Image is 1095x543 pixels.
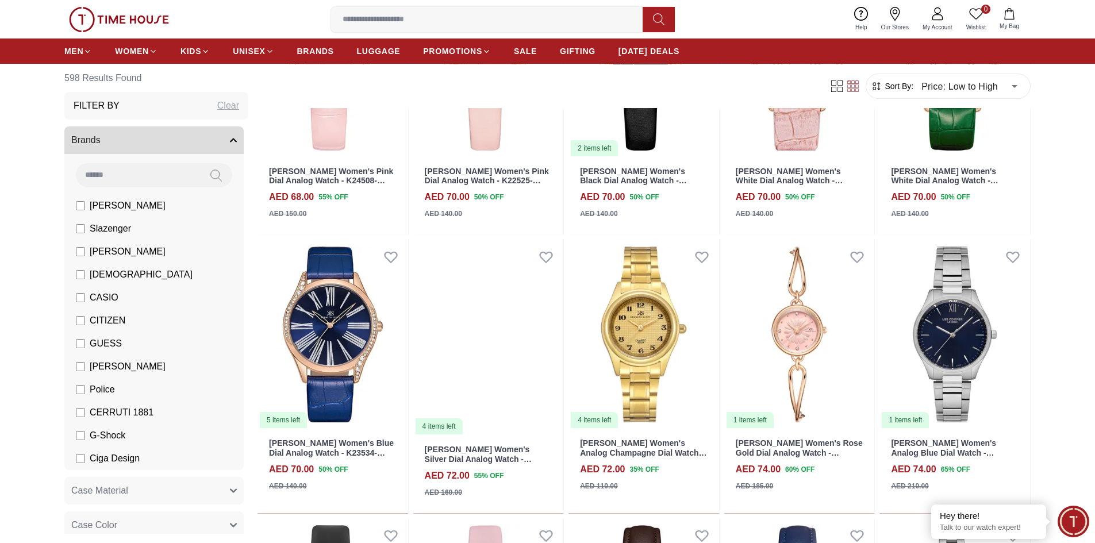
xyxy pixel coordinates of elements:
span: [PERSON_NAME] [90,245,166,259]
input: CERRUTI 1881 [76,408,85,417]
span: SALE [514,45,537,57]
a: WOMEN [115,41,157,61]
div: AED 185.00 [736,481,773,491]
span: Police [90,383,115,396]
div: 1 items left [882,412,929,428]
span: 50 % OFF [785,192,814,202]
a: [PERSON_NAME] Women's Silver Dial Analog Watch - K23515-SBSS [425,445,532,473]
a: 0Wishlist [959,5,993,34]
div: Chat Widget [1058,506,1089,537]
a: [PERSON_NAME] Women's Rose Gold Dial Analog Watch - K23505-RBKK [736,438,863,467]
span: [DEMOGRAPHIC_DATA] [90,268,193,282]
a: [PERSON_NAME] Women's Black Dial Analog Watch - K22525-RLBB [580,167,687,195]
span: 50 % OFF [629,192,659,202]
span: GIFTING [560,45,595,57]
h3: Filter By [74,99,120,113]
h4: AED 72.00 [580,463,625,476]
a: GIFTING [560,41,595,61]
span: Ciga Design [90,452,140,465]
span: CERRUTI 1881 [90,406,153,419]
span: 50 % OFF [474,192,504,202]
a: [PERSON_NAME] Women's Pink Dial Analog Watch - K22525-KLPP [425,167,549,195]
span: [PERSON_NAME] [90,199,166,213]
h4: AED 70.00 [736,190,781,204]
div: AED 140.00 [580,209,617,219]
span: [PERSON_NAME] [90,360,166,373]
span: Case Material [71,484,128,498]
span: PROMOTIONS [423,45,482,57]
img: Kenneth Scott Women's Analog Champagne Dial Watch - K23552-GBGC [568,240,719,429]
h4: AED 70.00 [425,190,470,204]
h4: AED 70.00 [891,190,936,204]
a: Our Stores [874,5,916,34]
a: Help [848,5,874,34]
input: GUESS [76,339,85,348]
span: BRANDS [297,45,334,57]
span: 55 % OFF [318,192,348,202]
a: LUGGAGE [357,41,401,61]
span: G-Shock [90,429,125,442]
button: Sort By: [871,80,913,92]
input: CITIZEN [76,316,85,325]
div: Hey there! [940,510,1038,522]
img: ... [69,7,169,32]
a: PROMOTIONS [423,41,491,61]
input: [PERSON_NAME] [76,362,85,371]
input: [PERSON_NAME] [76,247,85,256]
span: 60 % OFF [785,464,814,475]
img: Lee Cooper Women's Analog Blue Dial Watch - LC07128.390 [879,240,1030,429]
span: Wishlist [962,23,990,32]
div: AED 140.00 [425,209,462,219]
div: AED 150.00 [269,209,306,219]
div: AED 140.00 [269,481,306,491]
button: Case Color [64,511,244,539]
h4: AED 68.00 [269,190,314,204]
a: [PERSON_NAME] Women's Pink Dial Analog Watch - K24508-RLPP [269,167,393,195]
a: KIDS [180,41,210,61]
p: Talk to our watch expert! [940,523,1038,533]
span: KIDS [180,45,201,57]
a: Kenneth Scott Women's Rose Gold Dial Analog Watch - K23505-RBKK1 items left [724,240,875,429]
span: 55 % OFF [474,471,504,481]
h4: AED 74.00 [736,463,781,476]
div: Price: Low to High [913,70,1025,102]
h4: AED 70.00 [269,463,314,476]
a: [PERSON_NAME] Women's White Dial Analog Watch - K23534-RLES [736,167,843,195]
input: [DEMOGRAPHIC_DATA] [76,270,85,279]
h4: AED 70.00 [580,190,625,204]
a: Lee Cooper Women's Analog Blue Dial Watch - LC07128.3901 items left [879,240,1030,429]
img: Kenneth Scott Women's Blue Dial Analog Watch - K23534-RLNN [258,240,408,429]
div: 5 items left [260,412,307,428]
span: Help [851,23,872,32]
span: 35 % OFF [629,464,659,475]
a: Kenneth Scott Women's Analog Champagne Dial Watch - K23552-GBGC4 items left [568,240,719,429]
button: Case Material [64,477,244,505]
input: CASIO [76,293,85,302]
button: Brands [64,126,244,154]
div: 4 items left [416,418,463,434]
a: [DATE] DEALS [618,41,679,61]
div: Clear [217,99,239,113]
div: 2 items left [571,140,618,156]
div: AED 140.00 [736,209,773,219]
span: CASIO [90,291,118,305]
a: [PERSON_NAME] Women's White Dial Analog Watch - K23534-RLHW [891,167,998,195]
span: Case Color [71,518,117,532]
span: UNISEX [233,45,265,57]
span: LUGGAGE [357,45,401,57]
div: AED 140.00 [891,209,928,219]
span: My Bag [995,22,1024,30]
span: My Account [918,23,957,32]
input: Slazenger [76,224,85,233]
a: Kenneth Scott Women's Blue Dial Analog Watch - K23534-RLNN5 items left [258,240,408,429]
span: Slazenger [90,222,131,236]
span: [DATE] DEALS [618,45,679,57]
span: 65 % OFF [941,464,970,475]
a: MEN [64,41,92,61]
div: AED 110.00 [580,481,617,491]
span: WOMEN [115,45,149,57]
span: CITIZEN [90,314,125,328]
a: UNISEX [233,41,274,61]
div: 4 items left [571,412,618,428]
a: SALE [514,41,537,61]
